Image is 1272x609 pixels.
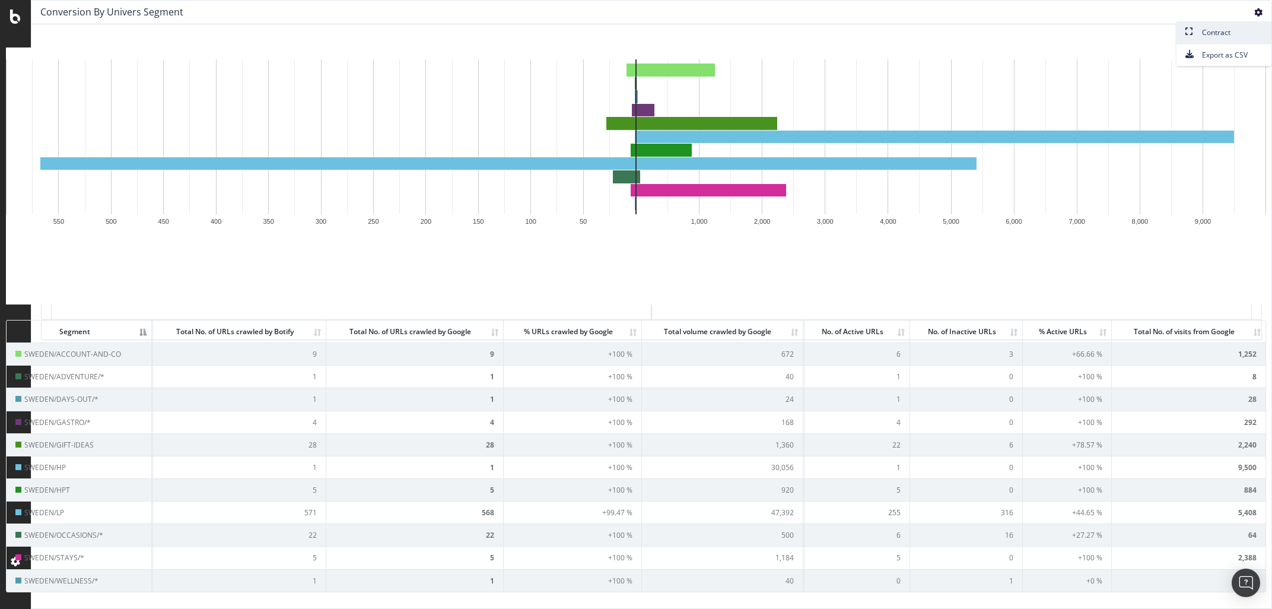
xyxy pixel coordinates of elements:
[40,4,183,20] h4: Conversion by univers Segment
[153,321,326,342] th: Total No. of URLs crawled by Botify: activate to sort column ascending
[421,218,431,225] text: 200
[642,321,804,342] th: Total volume crawled by Google: activate to sort column ascending
[880,218,896,225] text: 4,000
[1132,218,1149,225] text: 8,000
[1176,24,1271,40] span: Contract
[910,321,1023,342] th: No. of Inactive URLs: activate to sort column ascending
[1023,321,1112,342] th: % Active URLs: activate to sort column ascending
[158,218,169,225] text: 450
[1176,47,1271,63] span: Export as CSV
[504,321,642,342] th: % URLs crawled by Google: activate to sort column ascending
[7,321,153,342] th: Segment: activate to sort column descending
[943,218,959,225] text: 5,000
[6,47,636,304] svg: A chart.
[316,218,326,225] text: 300
[1069,218,1085,225] text: 7,000
[1112,321,1265,342] th: Total No. of visits from Google: activate to sort column ascending
[804,321,910,342] th: No. of Active URLs: activate to sort column ascending
[525,218,536,225] text: 100
[368,218,379,225] text: 250
[754,218,771,225] text: 2,000
[580,218,587,225] text: 50
[1232,569,1260,597] div: Open Intercom Messenger
[636,47,1266,304] svg: A chart.
[473,218,484,225] text: 150
[1254,8,1263,17] i: Options
[326,321,504,342] th: Total No. of URLs crawled by Google: activate to sort column ascending
[263,218,274,225] text: 350
[211,218,221,225] text: 400
[691,218,708,225] text: 1,000
[1006,218,1022,225] text: 6,000
[817,218,834,225] text: 3,000
[1195,218,1211,225] text: 9,000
